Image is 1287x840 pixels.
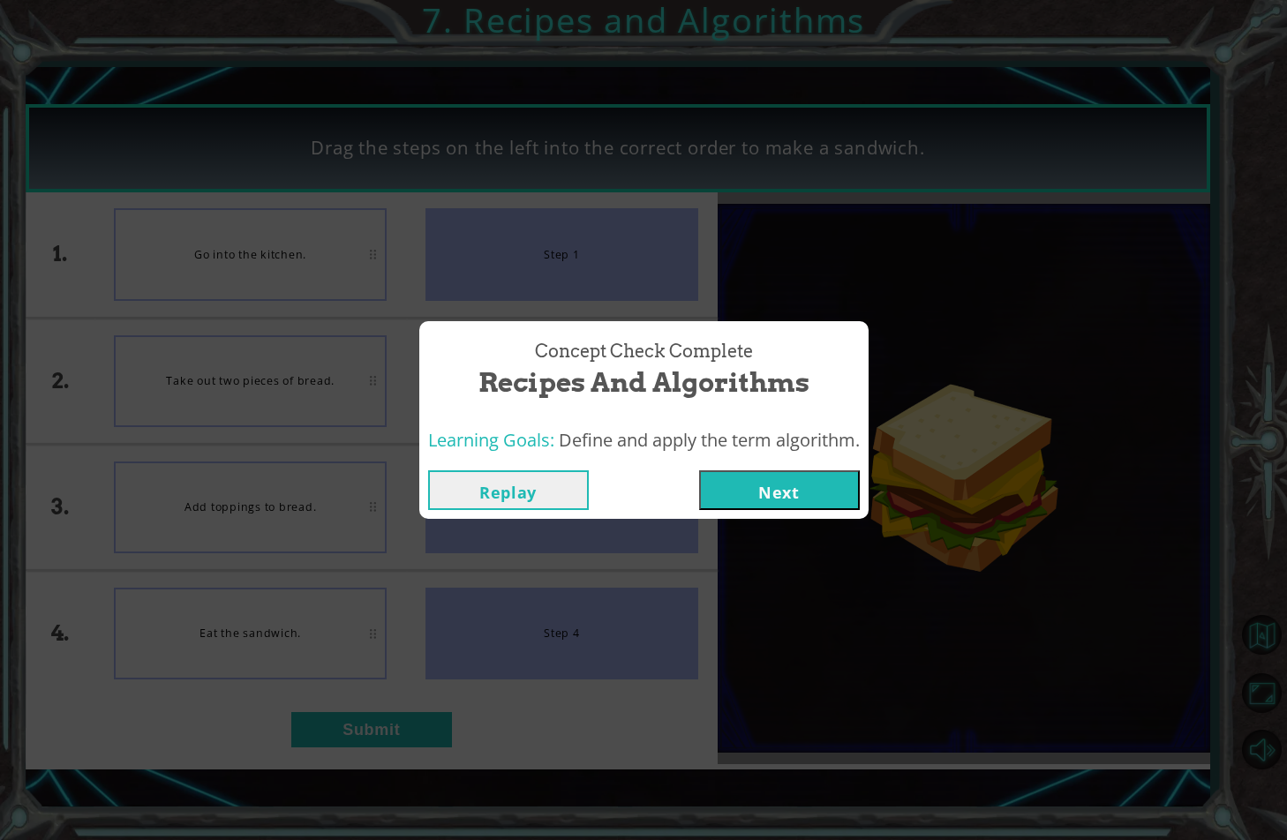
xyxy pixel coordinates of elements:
[428,428,554,452] span: Learning Goals:
[478,364,809,401] span: Recipes and Algorithms
[699,470,860,510] button: Next
[559,428,860,452] span: Define and apply the term algorithm.
[428,470,589,510] button: Replay
[535,339,753,364] span: Concept Check Complete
